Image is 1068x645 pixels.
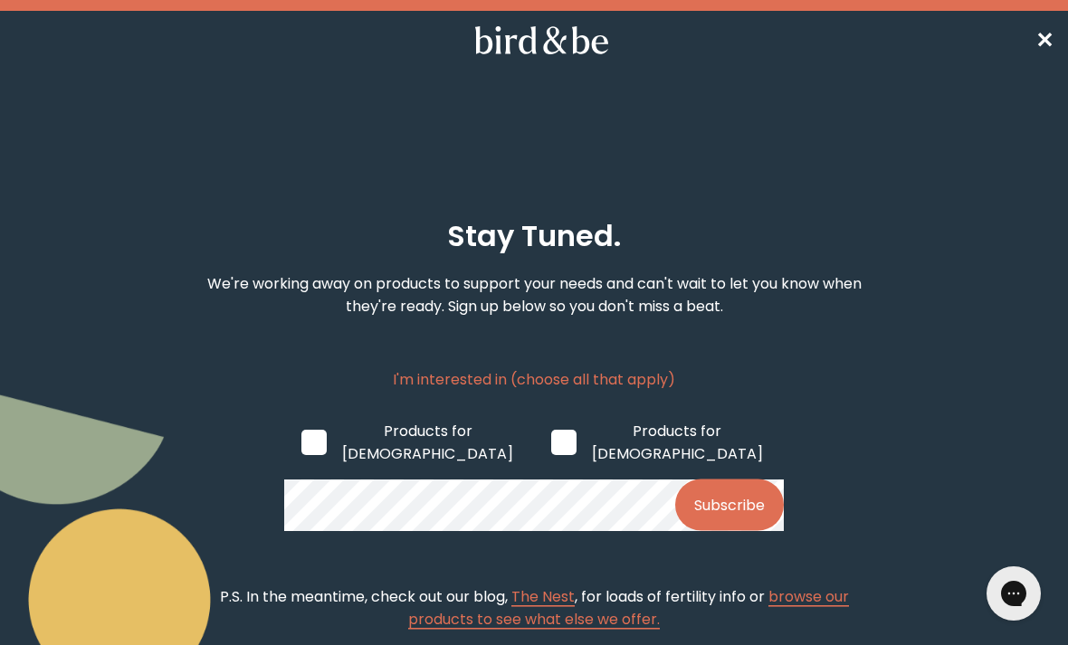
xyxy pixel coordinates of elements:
[977,560,1050,627] iframe: Gorgias live chat messenger
[1035,24,1054,56] a: ✕
[675,479,784,531] button: Subscribe
[284,368,783,391] p: I'm interested in (choose all that apply)
[447,214,621,258] h2: Stay Tuned.
[284,405,534,479] label: Products for [DEMOGRAPHIC_DATA]
[408,586,849,630] a: browse our products to see what else we offer.
[511,586,575,607] a: The Nest
[1035,25,1054,55] span: ✕
[534,405,784,479] label: Products for [DEMOGRAPHIC_DATA]
[202,585,867,631] p: P.S. In the meantime, check out our blog, , for loads of fertility info or
[202,272,867,318] p: We're working away on products to support your needs and can't wait to let you know when they're ...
